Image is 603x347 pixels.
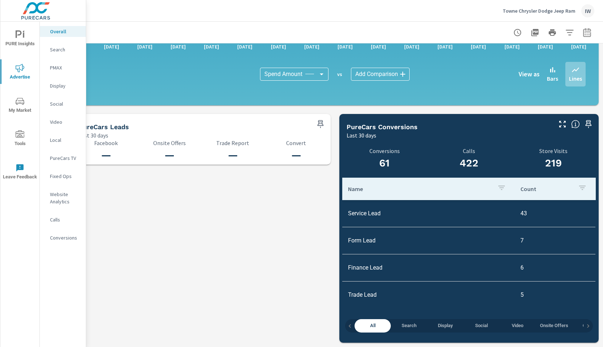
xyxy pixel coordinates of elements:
h3: 422 [431,157,507,169]
p: Conversions [347,148,422,154]
p: Display [50,82,80,89]
p: [DATE] [399,43,424,50]
p: Social [50,100,80,107]
h3: — [79,149,133,161]
p: [DATE] [566,43,591,50]
div: PureCars TV [40,153,86,164]
p: [DATE] [533,43,558,50]
p: PMAX [50,64,80,71]
span: Leave Feedback [3,164,37,181]
button: Print Report [545,25,560,40]
p: [DATE] [99,43,124,50]
p: [DATE] [132,43,158,50]
p: Calls [431,148,507,154]
p: [DATE] [266,43,291,50]
div: Spend Amount [260,68,328,81]
span: Display [431,322,459,330]
div: IW [581,4,594,17]
span: Tools [3,130,37,148]
div: Local [40,135,86,145]
span: Video [504,322,531,330]
div: Conversions [40,232,86,243]
p: [DATE] [332,43,358,50]
button: Select Date Range [580,25,594,40]
button: "Export Report to PDF" [528,25,542,40]
div: Website Analytics [40,189,86,207]
h6: View as [519,71,540,78]
span: Save this to your personalized report [315,118,326,130]
p: Local [50,136,80,144]
h5: PureCars Conversions [347,123,418,131]
td: Trade Lead [342,285,515,304]
p: [DATE] [166,43,191,50]
p: vs [328,71,351,77]
p: Facebook [79,140,133,146]
span: Search [395,322,423,330]
p: Last 30 days [347,131,376,140]
h3: — [205,149,260,161]
p: [DATE] [366,43,391,50]
p: Website Analytics [50,191,80,205]
p: Video [50,118,80,126]
button: Apply Filters [562,25,577,40]
p: [DATE] [299,43,324,50]
h3: 219 [511,157,596,169]
span: All [359,322,386,330]
p: Lines [569,74,582,83]
p: Fixed Ops [50,173,80,180]
span: My Market [3,97,37,115]
span: Understand conversion over the selected time range. [571,120,580,128]
div: Display [40,80,86,91]
div: Video [40,117,86,127]
div: Calls [40,214,86,225]
td: 6 [515,258,595,277]
p: [DATE] [466,43,491,50]
div: Add Comparison [351,68,410,81]
p: Onsite Offers [142,140,197,146]
h3: — [142,149,197,161]
span: Save this to your personalized report [583,118,594,130]
div: Social [40,98,86,109]
p: Convert [269,140,323,146]
h3: 61 [347,157,422,169]
h3: — [269,149,323,161]
div: Overall [40,26,86,37]
span: Add Comparison [355,71,398,78]
p: Last 30 days [79,131,108,140]
p: Towne Chrysler Dodge Jeep Ram [503,8,575,14]
p: PureCars TV [50,155,80,162]
p: Count [520,185,572,192]
p: [DATE] [199,43,224,50]
span: Social [468,322,495,330]
p: [DATE] [232,43,257,50]
span: PURE Insights [3,30,37,48]
p: [DATE] [432,43,458,50]
p: Calls [50,216,80,223]
p: Bars [547,74,558,83]
div: PMAX [40,62,86,73]
span: Spend Amount [264,71,302,78]
td: Service Lead [342,204,515,223]
button: Make Fullscreen [557,118,568,130]
td: Form Lead [342,231,515,250]
td: 5 [515,285,595,304]
td: 43 [515,204,595,223]
td: 7 [515,231,595,250]
p: Trade Report [205,140,260,146]
div: nav menu [0,22,39,188]
p: [DATE] [499,43,525,50]
p: Name [348,185,491,192]
h5: PureCars Leads [79,123,129,131]
span: Onsite Offers [540,322,568,330]
p: Search [50,46,80,53]
div: Search [40,44,86,55]
p: Store Visits [511,148,596,154]
td: Finance Lead [342,258,515,277]
span: Advertise [3,64,37,81]
p: Overall [50,28,80,35]
div: Fixed Ops [40,171,86,182]
p: Conversions [50,234,80,241]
